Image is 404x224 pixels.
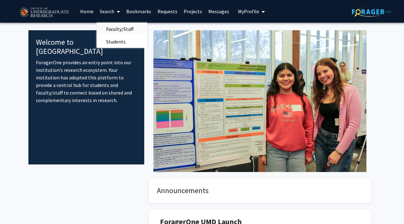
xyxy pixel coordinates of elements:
[205,0,232,22] a: Messages
[5,196,27,219] iframe: Chat
[123,0,154,22] a: Bookmarks
[154,0,181,22] a: Requests
[97,23,143,35] span: Faculty/Staff
[97,37,147,46] a: Students
[36,38,137,56] h4: Welcome to [GEOGRAPHIC_DATA]
[97,0,123,22] a: Search
[352,7,391,17] img: ForagerOne Logo
[97,24,147,34] a: Faculty/Staff
[36,59,137,104] p: ForagerOne provides an entry point into our institution’s research ecosystem. Your institution ha...
[97,35,135,48] span: Students
[181,0,205,22] a: Projects
[238,8,259,14] span: My Profile
[17,5,71,20] img: University of Maryland Logo
[157,186,363,195] h4: Announcements
[153,30,366,172] img: Cover Image
[77,0,97,22] a: Home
